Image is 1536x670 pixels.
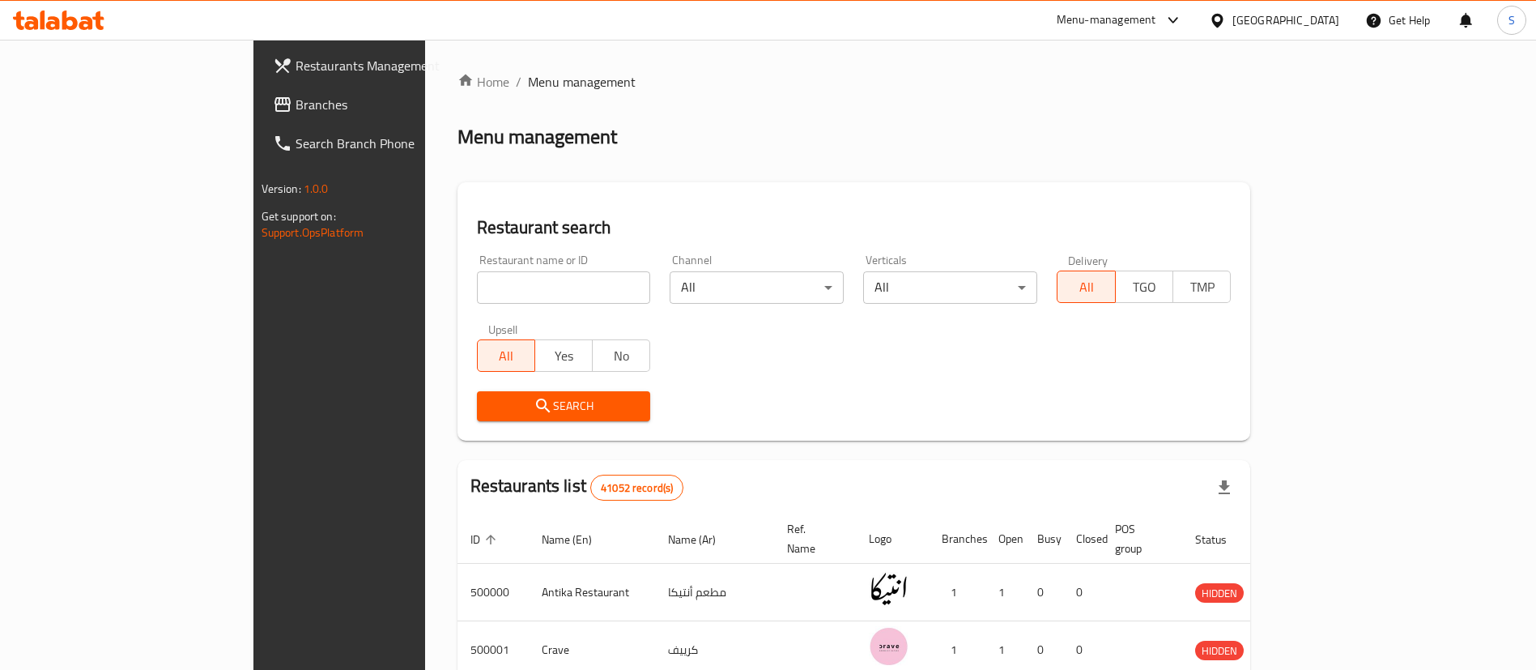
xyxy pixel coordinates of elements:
[516,72,521,92] li: /
[863,271,1037,304] div: All
[1024,514,1063,564] th: Busy
[592,339,650,372] button: No
[1195,584,1244,603] span: HIDDEN
[1195,642,1244,660] span: HIDDEN
[1115,271,1173,303] button: TGO
[484,344,529,368] span: All
[869,569,909,609] img: Antika Restaurant
[477,216,1232,240] h2: Restaurant search
[1172,271,1231,303] button: TMP
[856,514,929,564] th: Logo
[1064,275,1108,299] span: All
[1232,11,1339,29] div: [GEOGRAPHIC_DATA]
[1195,530,1248,549] span: Status
[1063,514,1102,564] th: Closed
[985,514,1024,564] th: Open
[470,474,684,501] h2: Restaurants list
[1508,11,1515,29] span: S
[490,396,638,416] span: Search
[1205,468,1244,507] div: Export file
[670,271,844,304] div: All
[529,564,655,621] td: Antika Restaurant
[296,95,497,114] span: Branches
[260,124,510,163] a: Search Branch Phone
[477,391,651,421] button: Search
[457,124,617,150] h2: Menu management
[262,206,336,227] span: Get support on:
[1024,564,1063,621] td: 0
[599,344,644,368] span: No
[869,626,909,667] img: Crave
[534,339,593,372] button: Yes
[262,222,364,243] a: Support.OpsPlatform
[260,85,510,124] a: Branches
[929,564,985,621] td: 1
[787,519,836,558] span: Ref. Name
[985,564,1024,621] td: 1
[929,514,985,564] th: Branches
[1115,519,1163,558] span: POS group
[1122,275,1167,299] span: TGO
[1057,271,1115,303] button: All
[457,72,1251,92] nav: breadcrumb
[304,178,329,199] span: 1.0.0
[655,564,774,621] td: مطعم أنتيكا
[470,530,501,549] span: ID
[542,344,586,368] span: Yes
[1180,275,1224,299] span: TMP
[262,178,301,199] span: Version:
[296,56,497,75] span: Restaurants Management
[591,480,683,496] span: 41052 record(s)
[1063,564,1102,621] td: 0
[260,46,510,85] a: Restaurants Management
[528,72,636,92] span: Menu management
[296,134,497,153] span: Search Branch Phone
[477,271,651,304] input: Search for restaurant name or ID..
[668,530,737,549] span: Name (Ar)
[1057,11,1156,30] div: Menu-management
[477,339,535,372] button: All
[488,323,518,335] label: Upsell
[590,475,683,501] div: Total records count
[1068,254,1108,266] label: Delivery
[1195,583,1244,603] div: HIDDEN
[542,530,613,549] span: Name (En)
